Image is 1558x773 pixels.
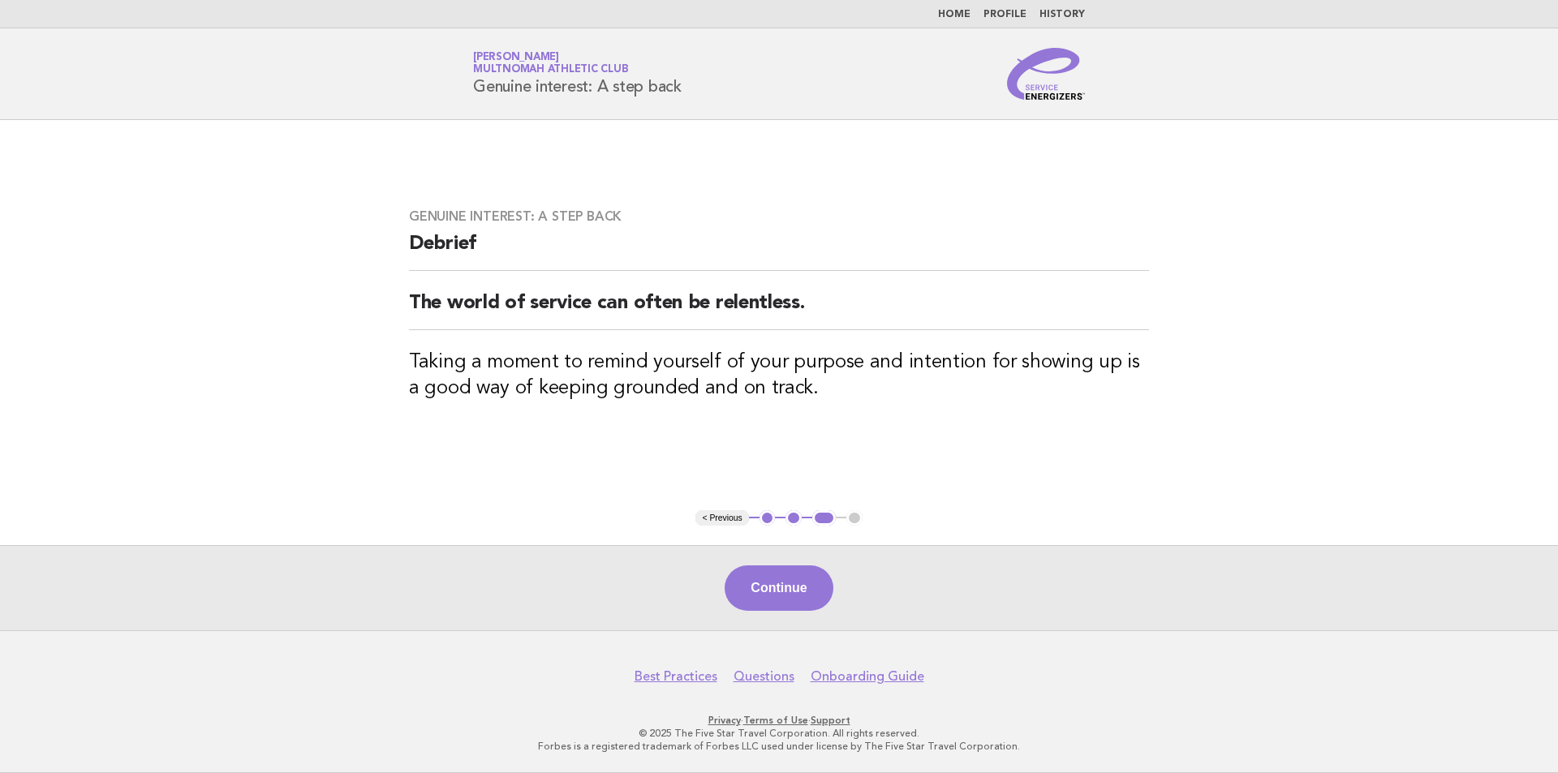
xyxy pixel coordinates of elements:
button: 1 [760,510,776,526]
a: Home [938,10,971,19]
button: 2 [785,510,802,526]
p: © 2025 The Five Star Travel Corporation. All rights reserved. [282,727,1276,740]
img: Service Energizers [1007,48,1085,100]
a: Questions [734,668,794,685]
button: < Previous [695,510,748,526]
span: Multnomah Athletic Club [473,65,628,75]
a: Terms of Use [743,715,808,726]
button: 3 [812,510,836,526]
p: Forbes is a registered trademark of Forbes LLC used under license by The Five Star Travel Corpora... [282,740,1276,753]
h2: Debrief [409,231,1149,271]
p: · · [282,714,1276,727]
h3: Taking a moment to remind yourself of your purpose and intention for showing up is a good way of ... [409,350,1149,402]
a: Profile [983,10,1026,19]
a: History [1039,10,1085,19]
h2: The world of service can often be relentless. [409,290,1149,330]
a: Best Practices [635,668,717,685]
button: Continue [725,565,833,611]
a: Support [811,715,850,726]
a: [PERSON_NAME]Multnomah Athletic Club [473,52,628,75]
a: Onboarding Guide [811,668,924,685]
h3: Genuine interest: A step back [409,208,1149,225]
a: Privacy [708,715,741,726]
h1: Genuine interest: A step back [473,53,682,95]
